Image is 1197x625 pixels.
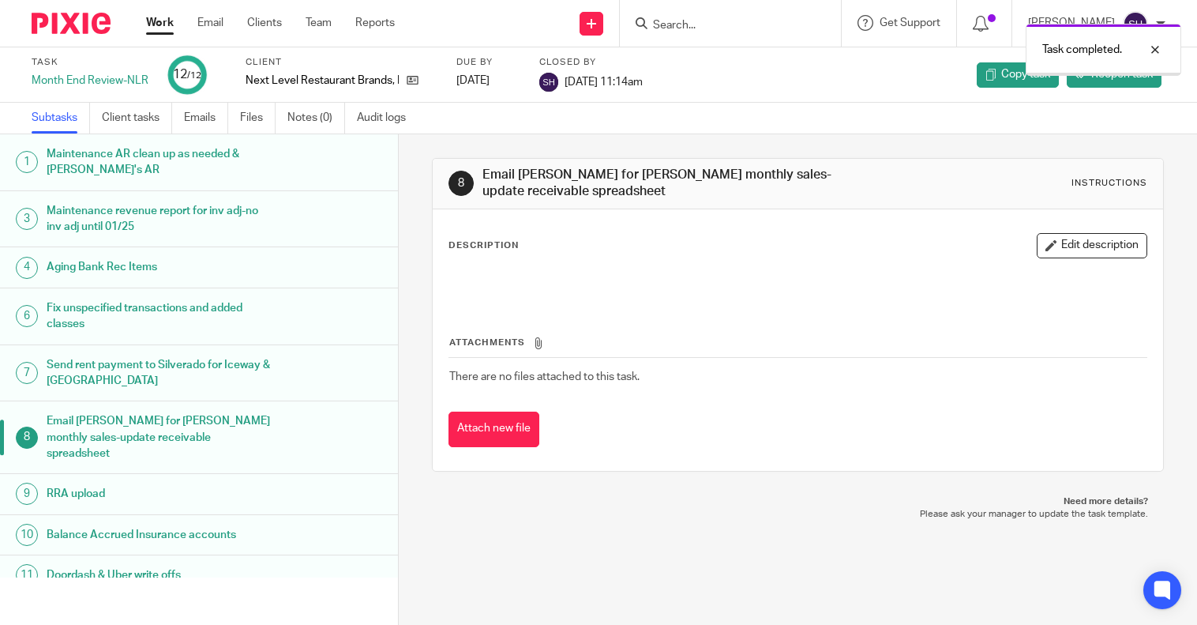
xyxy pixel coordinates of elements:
p: Please ask your manager to update the task template. [448,508,1147,521]
span: [DATE] 11:14am [565,76,643,87]
small: /12 [187,71,201,80]
h1: Maintenance AR clean up as needed & [PERSON_NAME]'s AR [47,142,271,183]
p: Next Level Restaurant Brands, LLC [246,73,399,88]
div: 10 [16,524,38,546]
a: Reports [355,15,395,31]
a: Subtasks [32,103,90,134]
div: 3 [16,208,38,230]
h1: Fix unspecified transactions and added classes [47,296,271,337]
h1: Balance Accrued Insurance accounts [47,523,271,547]
label: Client [246,56,437,69]
a: Audit logs [357,103,418,134]
a: Emails [184,103,228,134]
label: Task [32,56,148,69]
span: There are no files attached to this task. [449,371,640,382]
div: 9 [16,483,38,505]
div: Month End Review-NLR [32,73,148,88]
div: 8 [448,171,474,196]
a: Files [240,103,276,134]
div: 1 [16,151,38,173]
a: Clients [247,15,282,31]
div: 11 [16,564,38,586]
h1: Send rent payment to Silverado for Iceway & [GEOGRAPHIC_DATA] [47,353,271,393]
a: Work [146,15,174,31]
div: [DATE] [456,73,520,88]
p: Need more details? [448,495,1147,508]
div: Instructions [1071,177,1147,190]
label: Due by [456,56,520,69]
h1: Doordash & Uber write offs [47,563,271,587]
h1: RRA upload [47,482,271,506]
div: 8 [16,427,38,449]
a: Client tasks [102,103,172,134]
span: Attachments [449,338,525,347]
h1: Email [PERSON_NAME] for [PERSON_NAME] monthly sales-update receivable spreadsheet [482,167,831,201]
img: svg%3E [1123,11,1148,36]
p: Task completed. [1042,42,1122,58]
img: Pixie [32,13,111,34]
div: 12 [173,66,201,84]
button: Edit description [1037,233,1147,258]
div: 7 [16,362,38,384]
button: Attach new file [448,412,539,447]
a: Notes (0) [287,103,345,134]
a: Email [197,15,223,31]
img: svg%3E [539,73,558,92]
div: 4 [16,257,38,279]
a: Team [306,15,332,31]
p: Description [448,239,519,252]
h1: Email [PERSON_NAME] for [PERSON_NAME] monthly sales-update receivable spreadsheet [47,409,271,465]
div: 6 [16,305,38,327]
h1: Maintenance revenue report for inv adj-no inv adj until 01/25 [47,199,271,239]
h1: Aging Bank Rec Items [47,255,271,279]
label: Closed by [539,56,643,69]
